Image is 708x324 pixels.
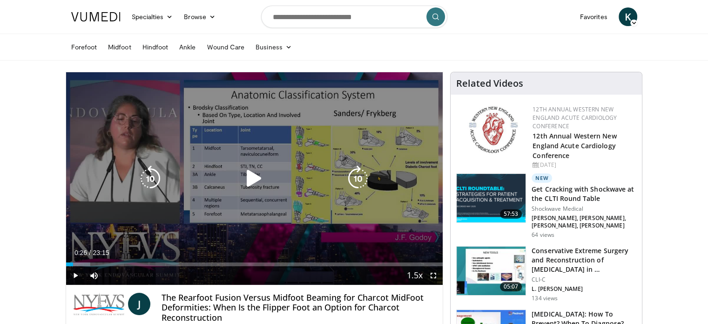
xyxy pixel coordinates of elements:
a: Specialties [126,7,179,26]
span: 57:53 [500,209,522,219]
p: 134 views [532,295,558,302]
span: 0:26 [74,249,87,256]
h3: Get Cracking with Shockwave at the CLTI Round Table [532,185,636,203]
p: New [532,173,552,183]
button: Fullscreen [424,266,443,285]
a: Hindfoot [137,38,174,56]
img: NY Endovascular Summit [74,293,124,315]
p: L. [PERSON_NAME] [532,285,636,293]
p: Shockwave Medical [532,205,636,213]
button: Play [66,266,85,285]
a: 12th Annual Western New England Acute Cardiology Conference [533,131,616,160]
a: Forefoot [66,38,103,56]
p: CLI-C [532,276,636,283]
h4: Related Videos [456,78,523,89]
div: [DATE] [533,161,634,169]
h3: Conservative Extreme Surgery and Reconstruction of [MEDICAL_DATA] in … [532,246,636,274]
a: Favorites [574,7,613,26]
img: 0954f259-7907-4053-a817-32a96463ecc8.png.150x105_q85_autocrop_double_scale_upscale_version-0.2.png [467,105,519,154]
span: 05:07 [500,282,522,291]
a: Midfoot [102,38,137,56]
img: fe827b4a-7f69-47db-b7b8-c5e9d09cf63c.png.150x105_q85_crop-smart_upscale.png [457,174,526,222]
img: 6c7f954d-beca-4ab9-9887-2795dc07c877.150x105_q85_crop-smart_upscale.jpg [457,247,526,295]
p: [PERSON_NAME], [PERSON_NAME], [PERSON_NAME], [PERSON_NAME] [532,214,636,229]
a: Wound Care [201,38,250,56]
a: Ankle [174,38,201,56]
div: Progress Bar [66,262,443,266]
a: J [128,293,150,315]
h4: The Rearfoot Fusion Versus Midfoot Beaming for Charcot MidFoot Deformities: When Is the Flipper F... [162,293,436,323]
a: Browse [178,7,221,26]
input: Search topics, interventions [261,6,447,28]
video-js: Video Player [66,72,443,285]
p: 64 views [532,231,554,239]
a: 05:07 Conservative Extreme Surgery and Reconstruction of [MEDICAL_DATA] in … CLI-C L. [PERSON_NAM... [456,246,636,302]
a: K [619,7,637,26]
a: 12th Annual Western New England Acute Cardiology Conference [533,105,617,130]
span: / [89,249,91,256]
a: 57:53 New Get Cracking with Shockwave at the CLTI Round Table Shockwave Medical [PERSON_NAME], [P... [456,173,636,239]
img: VuMedi Logo [71,12,121,21]
span: 23:15 [93,249,109,256]
button: Playback Rate [405,266,424,285]
button: Mute [85,266,103,285]
a: Business [250,38,297,56]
